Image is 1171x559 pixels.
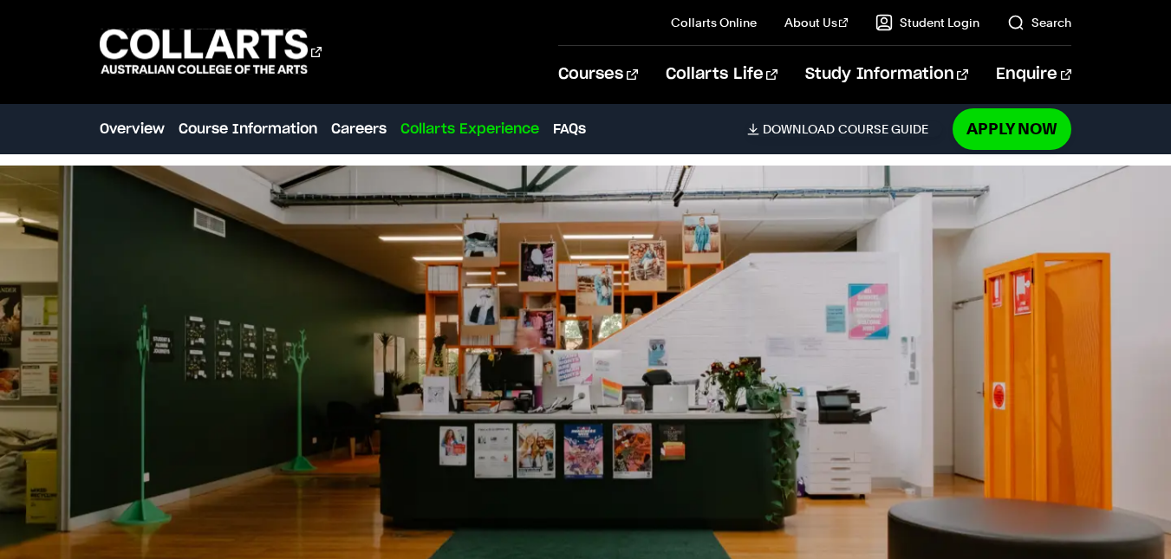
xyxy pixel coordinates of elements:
a: Careers [331,119,387,140]
a: Enquire [996,46,1071,103]
a: Course Information [179,119,317,140]
a: Overview [100,119,165,140]
a: FAQs [553,119,586,140]
span: Download [763,121,835,137]
a: Student Login [875,14,979,31]
a: Collarts Online [671,14,757,31]
a: Study Information [805,46,968,103]
a: About Us [784,14,849,31]
a: Collarts Life [666,46,777,103]
a: Search [1007,14,1071,31]
a: Collarts Experience [400,119,539,140]
div: Go to homepage [100,27,322,76]
a: DownloadCourse Guide [747,121,942,137]
a: Courses [558,46,637,103]
a: Apply Now [953,108,1071,149]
